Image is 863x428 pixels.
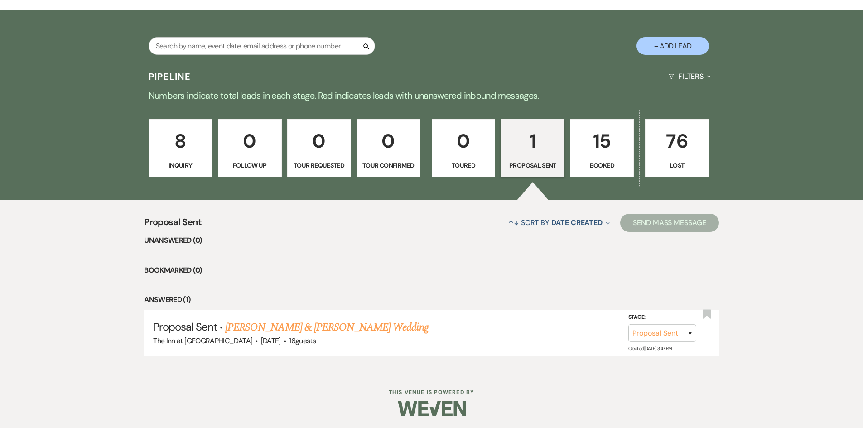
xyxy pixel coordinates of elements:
img: Weven Logo [398,393,466,424]
li: Bookmarked (0) [144,264,719,276]
p: 8 [154,126,207,156]
a: 0Toured [432,119,496,177]
a: 15Booked [570,119,634,177]
p: 1 [506,126,559,156]
span: [DATE] [261,336,281,346]
span: 16 guests [289,336,316,346]
p: Tour Confirmed [362,160,415,170]
button: Send Mass Message [620,214,719,232]
button: Filters [665,64,714,88]
li: Unanswered (0) [144,235,719,246]
p: 0 [438,126,490,156]
p: Proposal Sent [506,160,559,170]
span: Date Created [551,218,603,227]
p: 0 [224,126,276,156]
span: Created: [DATE] 3:47 PM [628,346,672,351]
span: ↑↓ [508,218,519,227]
a: 0Follow Up [218,119,282,177]
p: Follow Up [224,160,276,170]
input: Search by name, event date, email address or phone number [149,37,375,55]
li: Answered (1) [144,294,719,306]
p: 15 [576,126,628,156]
button: Sort By Date Created [505,211,613,235]
h3: Pipeline [149,70,191,83]
a: [PERSON_NAME] & [PERSON_NAME] Wedding [225,319,428,336]
p: 0 [293,126,345,156]
span: The Inn at [GEOGRAPHIC_DATA] [153,336,252,346]
p: Tour Requested [293,160,345,170]
a: 76Lost [645,119,709,177]
a: 0Tour Confirmed [357,119,420,177]
label: Stage: [628,313,696,322]
span: Proposal Sent [144,215,202,235]
p: Lost [651,160,703,170]
p: Toured [438,160,490,170]
a: 0Tour Requested [287,119,351,177]
p: Booked [576,160,628,170]
p: 0 [362,126,415,156]
a: 8Inquiry [149,119,212,177]
a: 1Proposal Sent [501,119,564,177]
p: Numbers indicate total leads in each stage. Red indicates leads with unanswered inbound messages. [106,88,758,103]
p: 76 [651,126,703,156]
p: Inquiry [154,160,207,170]
button: + Add Lead [636,37,709,55]
span: Proposal Sent [153,320,217,334]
